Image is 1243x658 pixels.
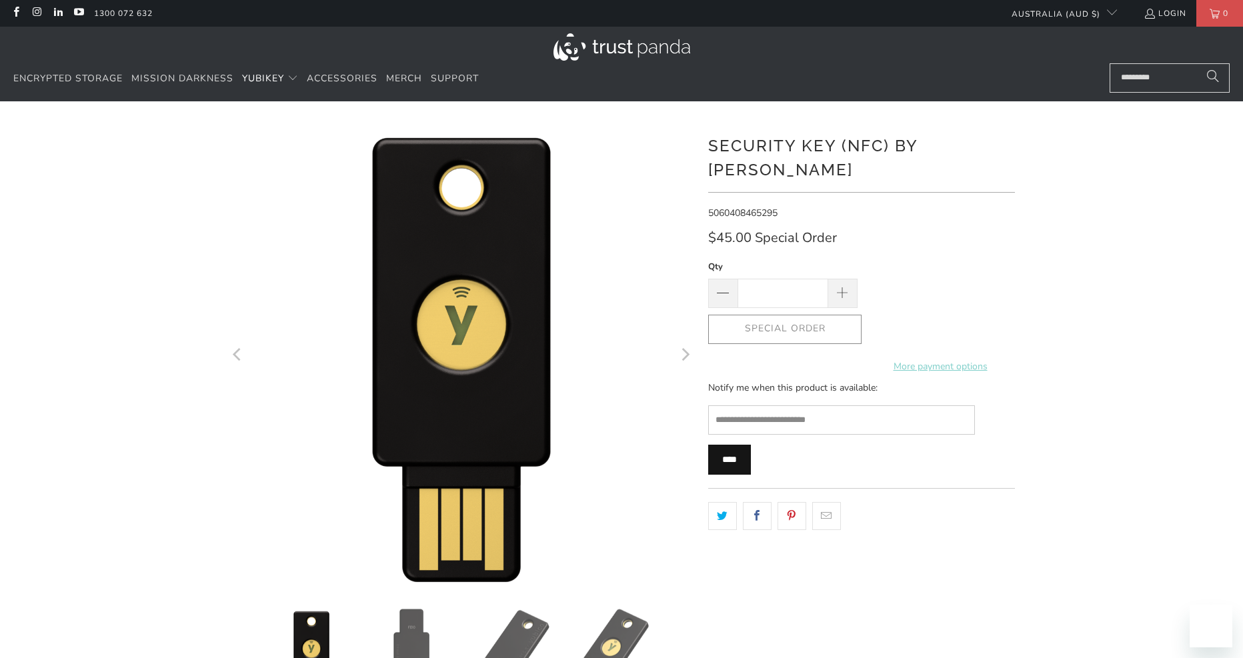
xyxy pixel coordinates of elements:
[242,72,284,85] span: YubiKey
[1196,63,1230,93] button: Search
[307,72,377,85] span: Accessories
[708,229,752,247] span: $45.00
[227,121,249,588] button: Previous
[755,231,837,245] span: Special Order
[708,207,778,219] span: 5060408465295
[778,502,806,530] a: Share this on Pinterest
[242,63,298,95] summary: YubiKey
[1110,63,1230,93] input: Search...
[743,502,772,530] a: Share this on Facebook
[386,72,422,85] span: Merch
[708,131,1015,182] h1: Security Key (NFC) by [PERSON_NAME]
[1144,6,1186,21] a: Login
[708,381,975,395] p: Notify me when this product is available:
[674,121,696,588] button: Next
[31,8,42,19] a: Trust Panda Australia on Instagram
[10,8,21,19] a: Trust Panda Australia on Facebook
[13,63,123,95] a: Encrypted Storage
[131,63,233,95] a: Mission Darkness
[13,63,479,95] nav: Translation missing: en.navigation.header.main_nav
[131,72,233,85] span: Mission Darkness
[307,63,377,95] a: Accessories
[386,63,422,95] a: Merch
[553,33,690,61] img: Trust Panda Australia
[812,502,841,530] a: Email this to a friend
[94,6,153,21] a: 1300 072 632
[1190,605,1232,647] iframe: Button to launch messaging window
[13,72,123,85] span: Encrypted Storage
[73,8,84,19] a: Trust Panda Australia on YouTube
[708,259,858,274] label: Qty
[52,8,63,19] a: Trust Panda Australia on LinkedIn
[228,121,695,588] img: Security Key (NFC) by Yubico - Trust Panda
[708,502,737,530] a: Share this on Twitter
[431,72,479,85] span: Support
[431,63,479,95] a: Support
